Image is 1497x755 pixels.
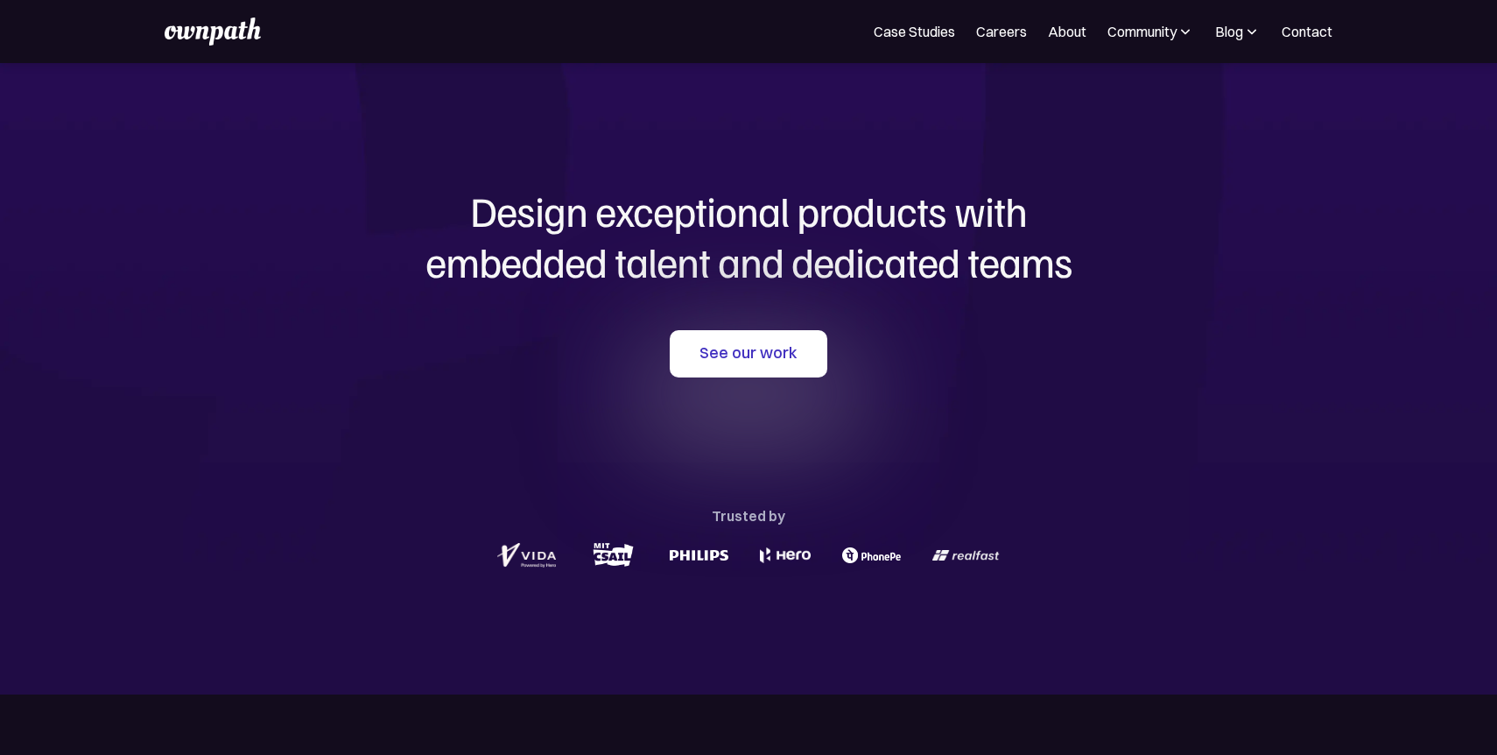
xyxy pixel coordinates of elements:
a: See our work [670,330,827,377]
div: Trusted by [712,504,785,528]
div: Blog [1215,21,1243,42]
a: Contact [1282,21,1332,42]
div: Community [1107,21,1194,42]
a: Case Studies [874,21,955,42]
a: Careers [976,21,1027,42]
div: Community [1107,21,1177,42]
a: About [1048,21,1086,42]
h1: Design exceptional products with embedded talent and dedicated teams [328,186,1169,286]
div: Blog [1215,21,1261,42]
